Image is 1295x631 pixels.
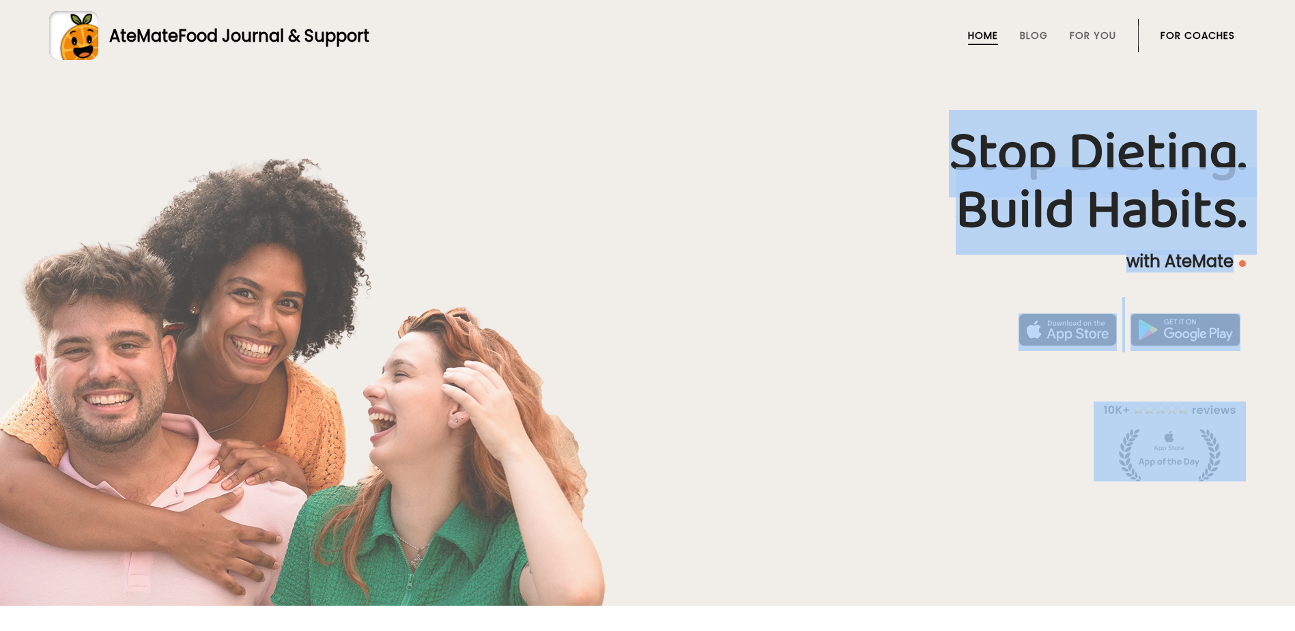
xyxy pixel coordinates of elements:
h1: Stop Dieting. Build Habits. [49,125,1246,240]
p: with AteMate [49,251,1246,272]
img: badge-download-google.png [1130,313,1240,346]
img: home-hero-appoftheday.png [1094,402,1246,481]
img: badge-download-apple.svg [1019,313,1117,346]
span: Food Journal & Support [178,25,369,47]
a: Home [968,30,998,41]
a: For You [1070,30,1116,41]
a: AteMateFood Journal & Support [49,11,1246,60]
div: AteMate [98,24,369,48]
a: For Coaches [1161,30,1235,41]
a: Blog [1020,30,1048,41]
